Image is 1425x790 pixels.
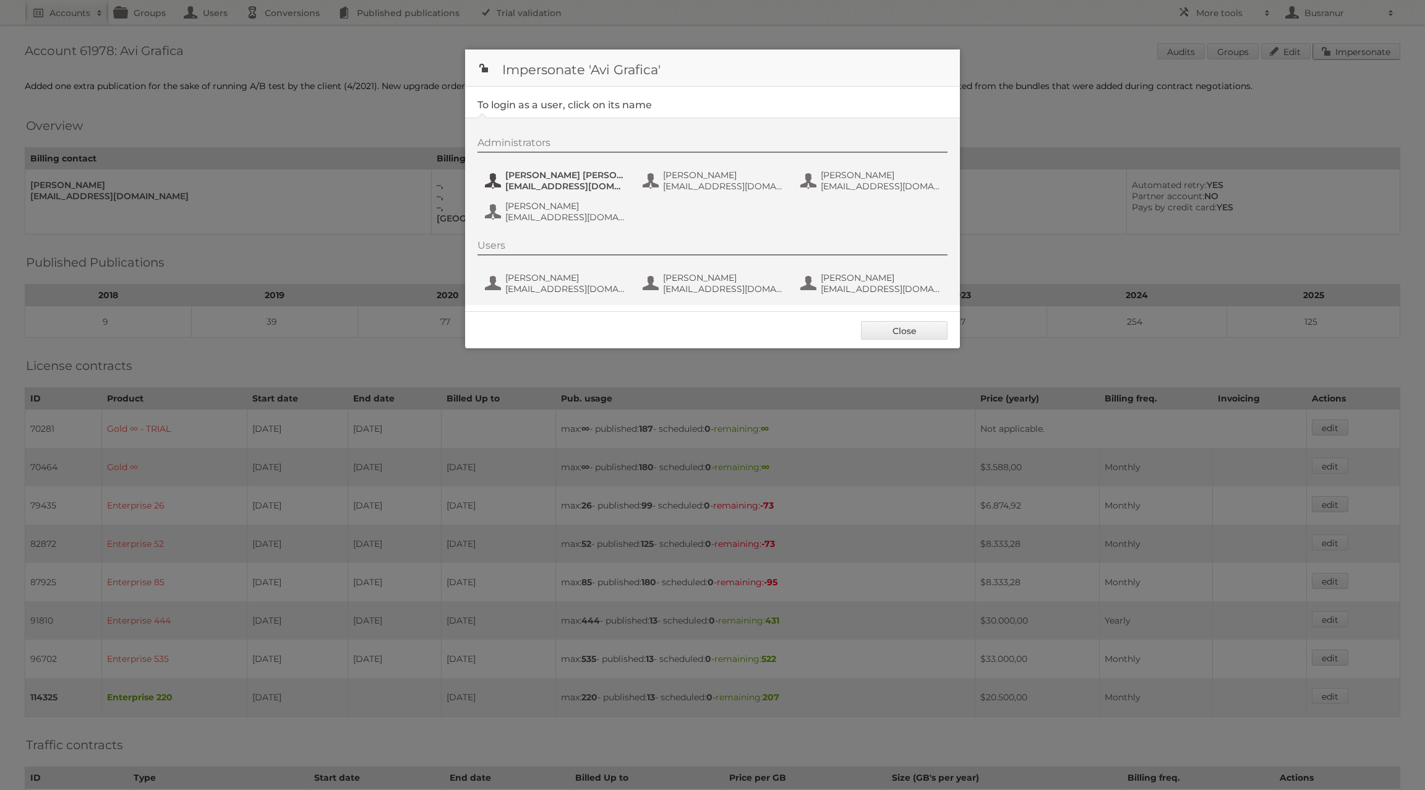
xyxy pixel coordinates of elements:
[799,168,944,193] button: [PERSON_NAME] [EMAIL_ADDRESS][DOMAIN_NAME]
[663,272,783,283] span: [PERSON_NAME]
[641,271,787,296] button: [PERSON_NAME] [EMAIL_ADDRESS][DOMAIN_NAME]
[505,283,625,294] span: [EMAIL_ADDRESS][DOMAIN_NAME]
[477,99,652,111] legend: To login as a user, click on its name
[821,272,941,283] span: [PERSON_NAME]
[505,212,625,223] span: [EMAIL_ADDRESS][DOMAIN_NAME]
[505,170,625,181] span: [PERSON_NAME] [PERSON_NAME]
[505,272,625,283] span: [PERSON_NAME]
[484,168,629,193] button: [PERSON_NAME] [PERSON_NAME] [EMAIL_ADDRESS][DOMAIN_NAME]
[505,181,625,192] span: [EMAIL_ADDRESS][DOMAIN_NAME]
[821,170,941,181] span: [PERSON_NAME]
[484,271,629,296] button: [PERSON_NAME] [EMAIL_ADDRESS][DOMAIN_NAME]
[465,49,960,87] h1: Impersonate 'Avi Grafica'
[663,181,783,192] span: [EMAIL_ADDRESS][DOMAIN_NAME]
[641,168,787,193] button: [PERSON_NAME] [EMAIL_ADDRESS][DOMAIN_NAME]
[484,199,629,224] button: [PERSON_NAME] [EMAIL_ADDRESS][DOMAIN_NAME]
[477,239,948,255] div: Users
[663,283,783,294] span: [EMAIL_ADDRESS][DOMAIN_NAME]
[861,321,948,340] a: Close
[821,283,941,294] span: [EMAIL_ADDRESS][DOMAIN_NAME]
[821,181,941,192] span: [EMAIL_ADDRESS][DOMAIN_NAME]
[505,200,625,212] span: [PERSON_NAME]
[799,271,944,296] button: [PERSON_NAME] [EMAIL_ADDRESS][DOMAIN_NAME]
[663,170,783,181] span: [PERSON_NAME]
[477,137,948,153] div: Administrators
